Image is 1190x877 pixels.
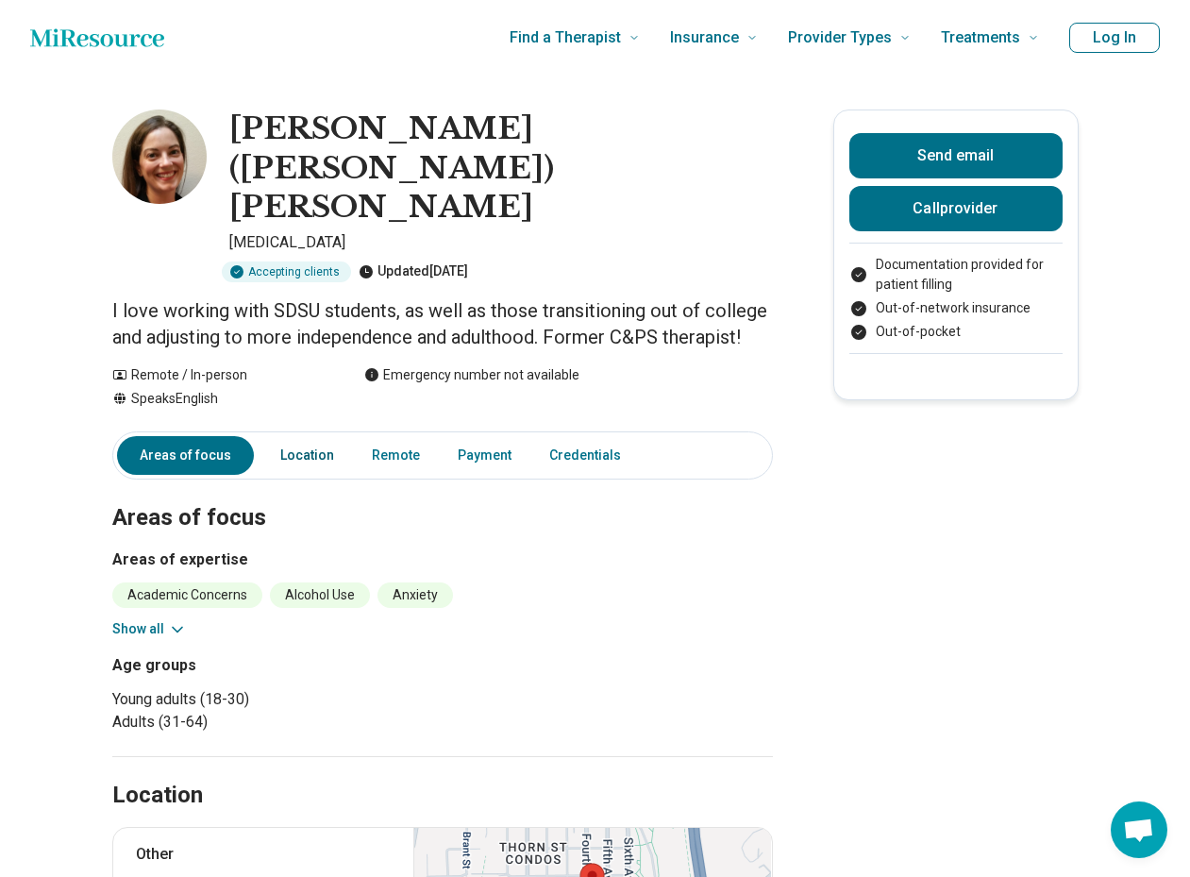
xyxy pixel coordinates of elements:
[1111,801,1167,858] div: Open chat
[849,298,1063,318] li: Out-of-network insurance
[359,261,468,282] div: Updated [DATE]
[222,261,351,282] div: Accepting clients
[849,133,1063,178] button: Send email
[364,365,579,385] div: Emergency number not available
[360,436,431,475] a: Remote
[112,780,203,812] h2: Location
[269,436,345,475] a: Location
[849,322,1063,342] li: Out-of-pocket
[849,255,1063,295] li: Documentation provided for patient filling
[112,548,773,571] h3: Areas of expertise
[849,186,1063,231] button: Callprovider
[112,688,435,711] li: Young adults (18-30)
[941,25,1020,51] span: Treatments
[112,365,327,385] div: Remote / In-person
[112,297,773,350] p: I love working with SDSU students, as well as those transitioning out of college and adjusting to...
[670,25,739,51] span: Insurance
[112,582,262,608] li: Academic Concerns
[112,711,435,734] li: Adults (31-64)
[377,582,453,608] li: Anxiety
[229,231,773,254] p: [MEDICAL_DATA]
[510,25,621,51] span: Find a Therapist
[30,19,164,57] a: Home page
[112,389,327,409] div: Speaks English
[229,110,773,228] h1: [PERSON_NAME] ([PERSON_NAME]) [PERSON_NAME]
[446,436,523,475] a: Payment
[136,843,392,866] p: Other
[117,436,254,475] a: Areas of focus
[538,436,644,475] a: Credentials
[788,25,892,51] span: Provider Types
[112,110,207,204] img: Elizabeth Kingsbury, Psychologist
[849,255,1063,342] ul: Payment options
[112,654,435,677] h3: Age groups
[112,457,773,534] h2: Areas of focus
[112,619,187,639] button: Show all
[270,582,370,608] li: Alcohol Use
[1069,23,1160,53] button: Log In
